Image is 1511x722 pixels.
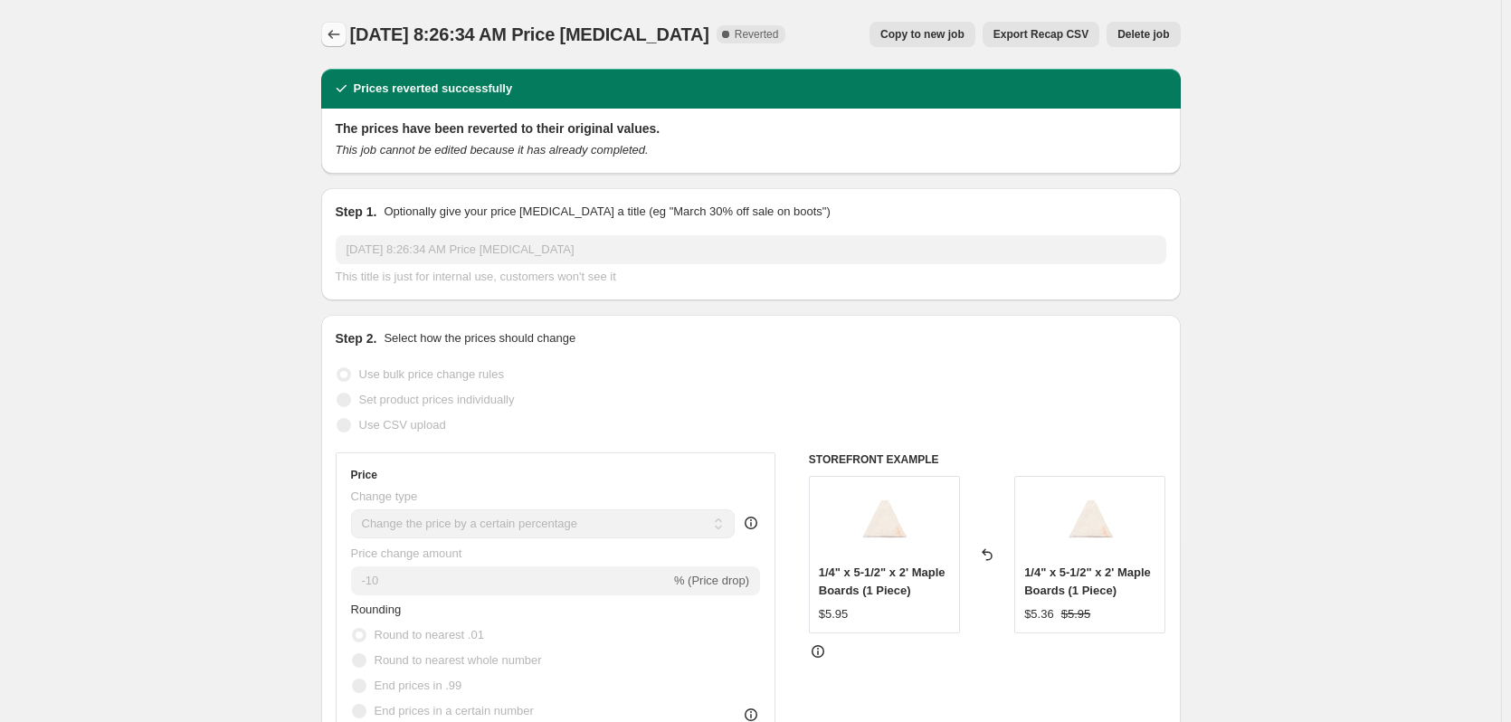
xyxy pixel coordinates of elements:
button: Delete job [1107,22,1180,47]
span: [DATE] 8:26:34 AM Price [MEDICAL_DATA] [350,24,709,44]
strike: $5.95 [1061,605,1091,623]
button: Export Recap CSV [983,22,1099,47]
h6: STOREFRONT EXAMPLE [809,452,1166,467]
p: Optionally give your price [MEDICAL_DATA] a title (eg "March 30% off sale on boots") [384,203,830,221]
span: 1/4" x 5-1/2" x 2' Maple Boards (1 Piece) [819,565,946,597]
span: Change type [351,489,418,503]
span: Round to nearest whole number [375,653,542,667]
span: End prices in .99 [375,679,462,692]
img: 5.51x6MapleBoard_80x.jpg [1054,486,1126,558]
span: Rounding [351,603,402,616]
button: Copy to new job [870,22,975,47]
img: 5.51x6MapleBoard_80x.jpg [848,486,920,558]
div: help [742,514,760,532]
span: Use bulk price change rules [359,367,504,381]
h2: The prices have been reverted to their original values. [336,119,1166,138]
span: This title is just for internal use, customers won't see it [336,270,616,283]
span: End prices in a certain number [375,704,534,717]
span: Export Recap CSV [993,27,1088,42]
span: % (Price drop) [674,574,749,587]
input: -15 [351,566,670,595]
span: Reverted [735,27,779,42]
span: Copy to new job [880,27,965,42]
span: Set product prices individually [359,393,515,406]
h2: Step 1. [336,203,377,221]
button: Price change jobs [321,22,347,47]
span: Round to nearest .01 [375,628,484,641]
i: This job cannot be edited because it has already completed. [336,143,649,157]
span: Price change amount [351,546,462,560]
input: 30% off holiday sale [336,235,1166,264]
span: 1/4" x 5-1/2" x 2' Maple Boards (1 Piece) [1024,565,1151,597]
span: Delete job [1117,27,1169,42]
div: $5.95 [819,605,849,623]
p: Select how the prices should change [384,329,575,347]
span: Use CSV upload [359,418,446,432]
h3: Price [351,468,377,482]
h2: Prices reverted successfully [354,80,513,98]
div: $5.36 [1024,605,1054,623]
h2: Step 2. [336,329,377,347]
